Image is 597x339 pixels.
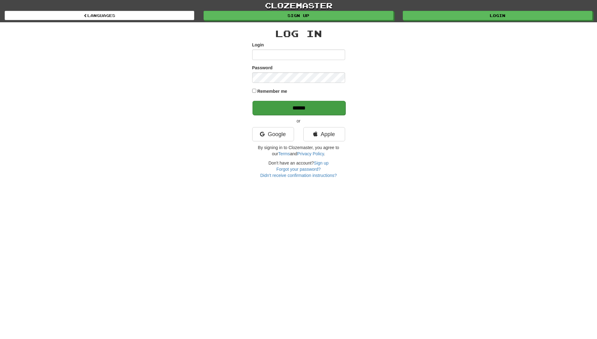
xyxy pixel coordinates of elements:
[260,173,337,178] a: Didn't receive confirmation instructions?
[303,127,345,141] a: Apple
[297,151,324,156] a: Privacy Policy
[5,11,194,20] a: Languages
[403,11,592,20] a: Login
[252,42,264,48] label: Login
[252,127,294,141] a: Google
[314,161,328,165] a: Sign up
[278,151,290,156] a: Terms
[252,65,273,71] label: Password
[252,118,345,124] p: or
[252,28,345,39] h2: Log In
[252,144,345,157] p: By signing in to Clozemaster, you agree to our and .
[204,11,393,20] a: Sign up
[276,167,321,172] a: Forgot your password?
[257,88,287,94] label: Remember me
[252,160,345,178] div: Don't have an account?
